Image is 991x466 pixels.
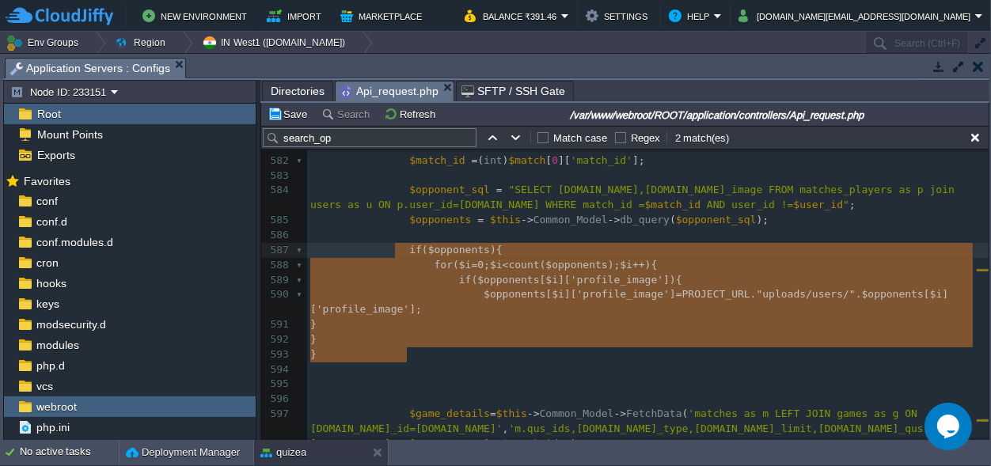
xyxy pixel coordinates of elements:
[261,407,293,422] div: 597
[707,199,794,210] span: AND user_id !=
[409,303,422,315] span: ];
[453,259,459,271] span: (
[21,174,73,188] span: Favorites
[422,244,428,256] span: (
[490,407,496,419] span: =
[33,256,61,270] span: cron
[409,407,490,419] span: $game_details
[271,81,325,100] span: Directories
[142,6,252,25] button: New Environment
[34,107,63,121] span: Root
[33,358,67,373] a: php.d
[669,6,714,25] button: Help
[564,288,577,300] span: ][
[856,288,862,300] span: .
[577,288,670,300] span: 'profile_image'
[403,438,502,449] span: "[DOMAIN_NAME]='
[202,32,351,54] button: IN West1 ([DOMAIN_NAME])
[33,214,70,229] a: conf.d
[553,132,607,144] label: Match case
[490,244,503,256] span: ){
[33,400,79,414] span: webroot
[496,407,527,419] span: $this
[620,214,670,225] span: db_query
[620,259,632,271] span: $i
[261,273,293,288] div: 589
[33,317,108,332] a: modsecurity.d
[503,154,509,166] span: )
[261,377,293,392] div: 595
[503,422,509,434] span: ,
[267,6,326,25] button: Import
[10,59,170,78] span: Application Servers : Configs
[261,317,293,332] div: 591
[461,81,565,100] span: SFTP / SSH Gate
[409,244,422,256] span: if
[930,288,943,300] span: $i
[33,338,82,352] a: modules
[20,440,119,465] div: No active tasks
[545,288,552,300] span: [
[310,318,317,330] span: }
[310,407,924,434] span: 'matches as m LEFT JOIN games as g ON [DOMAIN_NAME]_id=[DOMAIN_NAME]'
[261,362,293,377] div: 594
[6,6,113,26] img: CloudJiffy
[571,438,583,449] span: );
[503,259,509,271] span: <
[545,274,558,286] span: $i
[663,274,682,286] span: ]){
[33,420,72,434] span: php.ini
[925,403,975,450] iframe: chat widget
[261,169,293,184] div: 583
[340,6,427,25] button: Marketplace
[310,184,961,210] span: "SELECT [DOMAIN_NAME],[DOMAIN_NAME]_image FROM matches_players as p join users as u ON p.user_id=...
[521,214,533,225] span: ->
[645,259,658,271] span: ){
[335,81,454,100] li: /var/www/webroot/ROOT/application/controllers/Api_request.php
[268,107,312,121] button: Save
[670,214,676,225] span: (
[558,438,571,449] span: '"
[310,422,930,449] span: 'm.qus_ids,[DOMAIN_NAME]_type,[DOMAIN_NAME]_limit,[DOMAIN_NAME]_qus,[DOMAIN_NAME]'
[632,259,645,271] span: ++
[261,287,293,302] div: 590
[631,132,660,144] label: Regex
[33,235,116,249] span: conf.modules.d
[472,274,478,286] span: (
[261,347,293,362] div: 593
[33,297,62,311] a: keys
[540,407,614,419] span: Common_Model
[862,288,924,300] span: $opponents
[115,32,171,54] button: Region
[682,288,750,300] span: PROJECT_URL
[34,127,105,142] a: Mount Points
[571,154,632,166] span: 'match_id'
[614,407,627,419] span: ->
[33,379,55,393] a: vcs
[508,154,545,166] span: $match
[384,107,440,121] button: Refresh
[6,32,84,54] button: Env Groups
[682,407,689,419] span: (
[261,228,293,243] div: 586
[409,154,465,166] span: $match_id
[750,288,757,300] span: .
[472,259,478,271] span: =
[260,445,306,460] button: quizea
[533,214,608,225] span: Common_Model
[552,288,564,300] span: $i
[757,288,856,300] span: "uploads/users/"
[843,199,849,210] span: "
[261,183,293,198] div: 584
[626,407,682,419] span: FetchData
[540,259,546,271] span: (
[540,274,546,286] span: [
[586,6,652,25] button: Settings
[459,274,472,286] span: if
[757,214,769,225] span: );
[545,259,607,271] span: $opponents
[849,199,856,210] span: ;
